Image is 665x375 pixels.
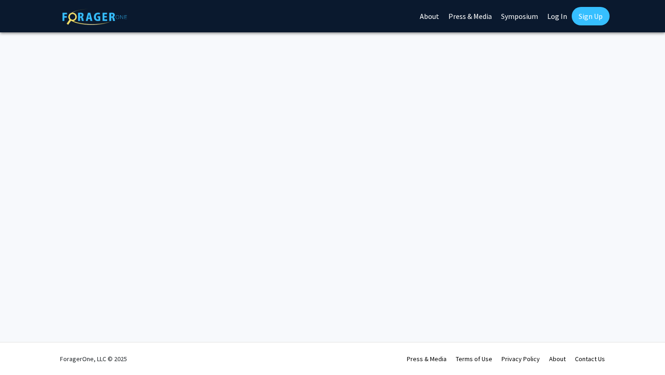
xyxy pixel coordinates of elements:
a: Press & Media [407,355,447,363]
a: Contact Us [575,355,605,363]
a: About [549,355,566,363]
a: Sign Up [572,7,610,25]
div: ForagerOne, LLC © 2025 [60,343,127,375]
img: ForagerOne Logo [62,9,127,25]
a: Terms of Use [456,355,492,363]
a: Privacy Policy [502,355,540,363]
